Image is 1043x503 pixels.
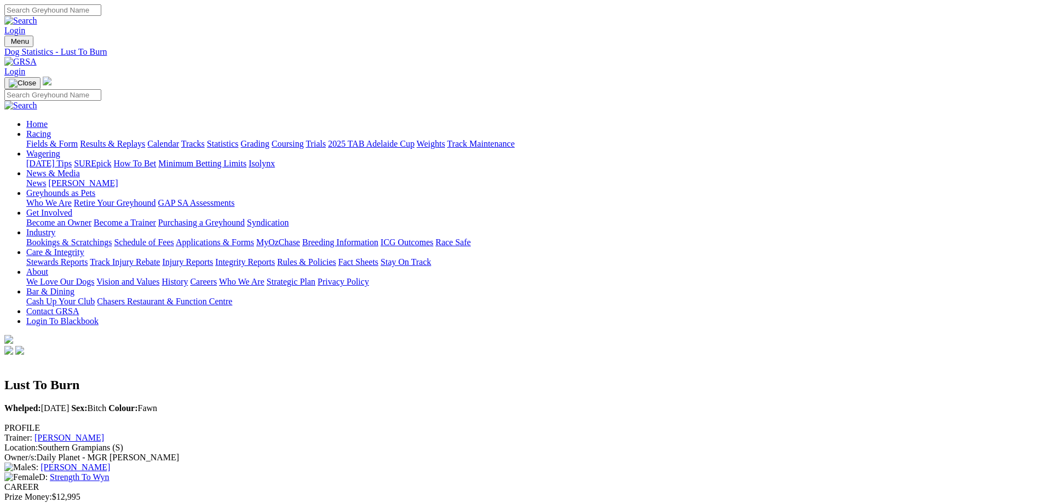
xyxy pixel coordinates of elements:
img: Search [4,16,37,26]
span: S: [4,462,38,472]
a: [PERSON_NAME] [48,178,118,188]
a: Become an Owner [26,218,91,227]
a: Retire Your Greyhound [74,198,156,207]
a: Become a Trainer [94,218,156,227]
a: Vision and Values [96,277,159,286]
a: [PERSON_NAME] [34,433,104,442]
a: Home [26,119,48,129]
img: twitter.svg [15,346,24,355]
b: Whelped: [4,403,41,413]
a: Dog Statistics - Lust To Burn [4,47,1039,57]
img: logo-grsa-white.png [4,335,13,344]
a: Racing [26,129,51,138]
a: Login [4,67,25,76]
a: SUREpick [74,159,111,168]
a: Care & Integrity [26,247,84,257]
a: Integrity Reports [215,257,275,267]
a: [PERSON_NAME] [41,462,110,472]
h2: Lust To Burn [4,378,1039,392]
a: Who We Are [26,198,72,207]
a: Contact GRSA [26,307,79,316]
a: News [26,178,46,188]
img: Female [4,472,39,482]
a: About [26,267,48,276]
a: Wagering [26,149,60,158]
a: History [162,277,188,286]
a: GAP SA Assessments [158,198,235,207]
div: Racing [26,139,1039,149]
a: Isolynx [249,159,275,168]
b: Colour: [108,403,137,413]
img: facebook.svg [4,346,13,355]
a: Rules & Policies [277,257,336,267]
input: Search [4,89,101,101]
a: Careers [190,277,217,286]
a: Results & Replays [80,139,145,148]
a: Coursing [272,139,304,148]
a: MyOzChase [256,238,300,247]
a: Minimum Betting Limits [158,159,246,168]
a: Stewards Reports [26,257,88,267]
a: Grading [241,139,269,148]
a: Industry [26,228,55,237]
div: PROFILE [4,423,1039,433]
img: Close [9,79,36,88]
a: Weights [417,139,445,148]
a: News & Media [26,169,80,178]
a: Track Injury Rebate [90,257,160,267]
div: Southern Grampians (S) [4,443,1039,453]
div: Care & Integrity [26,257,1039,267]
a: Cash Up Your Club [26,297,95,306]
div: Daily Planet - MGR [PERSON_NAME] [4,453,1039,462]
a: Tracks [181,139,205,148]
a: Bookings & Scratchings [26,238,112,247]
a: Calendar [147,139,179,148]
a: ICG Outcomes [381,238,433,247]
img: Search [4,101,37,111]
b: Sex: [71,403,87,413]
a: Syndication [247,218,289,227]
a: [DATE] Tips [26,159,72,168]
a: Privacy Policy [318,277,369,286]
a: Race Safe [435,238,470,247]
a: Strength To Wyn [50,472,109,482]
a: Track Maintenance [447,139,515,148]
input: Search [4,4,101,16]
a: Injury Reports [162,257,213,267]
a: Breeding Information [302,238,378,247]
span: Trainer: [4,433,32,442]
div: News & Media [26,178,1039,188]
a: Applications & Forms [176,238,254,247]
a: Strategic Plan [267,277,315,286]
span: Location: [4,443,38,452]
a: Purchasing a Greyhound [158,218,245,227]
div: Wagering [26,159,1039,169]
div: CAREER [4,482,1039,492]
img: GRSA [4,57,37,67]
img: logo-grsa-white.png [43,77,51,85]
a: Login [4,26,25,35]
a: Fields & Form [26,139,78,148]
a: Schedule of Fees [114,238,174,247]
span: Prize Money: [4,492,52,501]
button: Toggle navigation [4,36,33,47]
span: Fawn [108,403,157,413]
div: $12,995 [4,492,1039,502]
a: Who We Are [219,277,264,286]
a: Login To Blackbook [26,316,99,326]
button: Toggle navigation [4,77,41,89]
span: Bitch [71,403,106,413]
a: Get Involved [26,208,72,217]
span: Menu [11,37,29,45]
a: Trials [306,139,326,148]
div: Greyhounds as Pets [26,198,1039,208]
span: D: [4,472,48,482]
a: We Love Our Dogs [26,277,94,286]
span: Owner/s: [4,453,37,462]
a: Fact Sheets [338,257,378,267]
div: Industry [26,238,1039,247]
span: [DATE] [4,403,69,413]
div: Get Involved [26,218,1039,228]
a: Stay On Track [381,257,431,267]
